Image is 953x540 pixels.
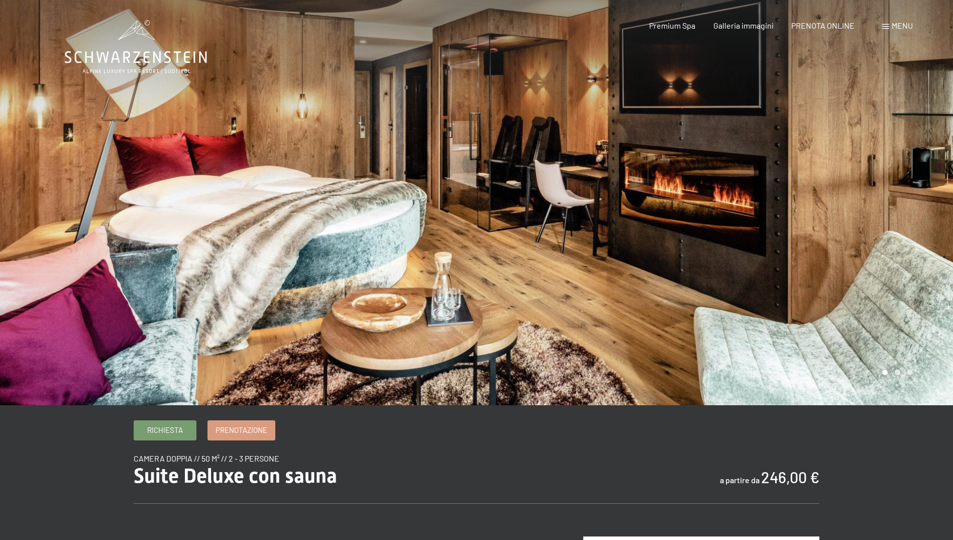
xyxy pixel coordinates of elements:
a: Prenotazione [208,421,275,440]
span: Menu [892,21,913,30]
span: a partire da [720,475,760,485]
a: Richiesta [134,421,196,440]
b: 246,00 € [761,468,819,486]
a: PRENOTA ONLINE [791,21,855,30]
a: Premium Spa [649,21,695,30]
span: camera doppia // 50 m² // 2 - 3 persone [134,454,279,463]
span: Prenotazione [216,425,267,435]
span: Suite Deluxe con sauna [134,464,337,488]
span: Richiesta [147,425,183,435]
a: Galleria immagini [713,21,774,30]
